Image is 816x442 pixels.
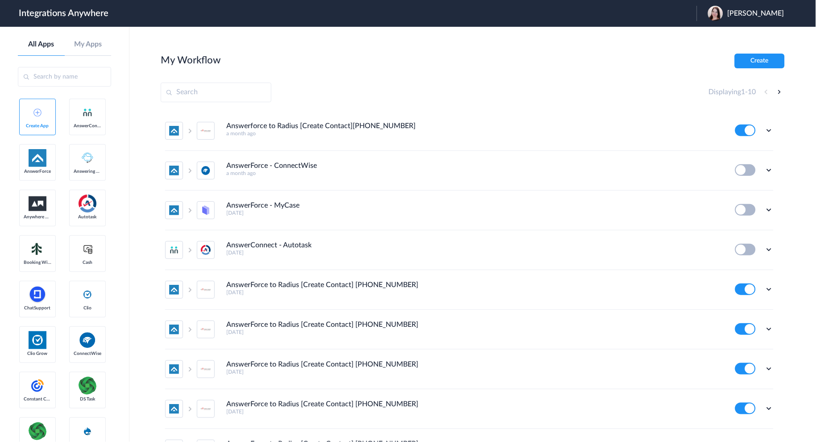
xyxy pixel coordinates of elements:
h4: AnswerForce to Radius [Create Contact] [PHONE_NUMBER] [226,400,418,409]
a: All Apps [18,40,65,49]
span: Clio [74,305,101,311]
span: DS Task [74,396,101,402]
h5: [DATE] [226,369,723,375]
h5: [DATE] [226,329,723,335]
h1: Integrations Anywhere [19,8,108,19]
img: af-app-logo.svg [29,149,46,167]
h4: AnswerForce to Radius [Create Contact] [PHONE_NUMBER] [226,360,418,369]
input: Search [161,83,271,102]
img: Answering_service.png [79,149,96,167]
span: Create App [24,123,51,129]
img: distributedSource.png [79,377,96,395]
h5: [DATE] [226,210,723,216]
span: ConnectWise [74,351,101,356]
span: Autotask [74,214,101,220]
span: Answering Service [74,169,101,174]
img: add-icon.svg [33,108,42,117]
img: Clio.jpg [29,331,46,349]
button: Create [735,54,785,68]
img: cash-logo.svg [82,244,93,254]
a: My Apps [65,40,112,49]
h4: AnswerForce - MyCase [226,201,300,210]
h4: AnswerForce - ConnectWise [226,162,317,170]
span: AnswerForce [24,169,51,174]
span: 1 [741,88,745,96]
span: Booking Widget [24,260,51,265]
img: Setmore_Logo.svg [29,241,46,257]
h4: AnswerConnect - Autotask [226,241,312,250]
span: Anywhere Works [24,214,51,220]
h2: My Workflow [161,54,221,66]
img: 482341324-9507473629305048-924967458120439694-n.jpg [708,6,723,21]
span: Clio Grow [24,351,51,356]
span: 10 [748,88,756,96]
span: [PERSON_NAME] [728,9,784,18]
h4: AnswerForce to Radius [Create Contact] [PHONE_NUMBER] [226,321,418,329]
img: answerconnect-logo.svg [82,107,93,118]
img: constant-contact.svg [29,377,46,395]
img: autotask.png [79,195,96,213]
img: aww.png [29,196,46,211]
input: Search by name [18,67,111,87]
h5: a month ago [226,170,723,176]
img: clio-logo.svg [82,289,93,300]
h5: [DATE] [226,289,723,296]
span: ChatSupport [24,305,51,311]
h5: [DATE] [226,409,723,415]
h5: a month ago [226,130,723,137]
img: distributedSource.png [29,422,46,440]
img: drupal-logo.svg [82,426,93,437]
h5: [DATE] [226,250,723,256]
span: Cash [74,260,101,265]
h4: Answerforce to Radius [Create Contact][PHONE_NUMBER] [226,122,416,130]
h4: Displaying - [709,88,756,96]
img: chatsupport-icon.svg [29,286,46,304]
span: AnswerConnect [74,123,101,129]
img: connectwise.png [79,331,96,349]
h4: AnswerForce to Radius [Create Contact] [PHONE_NUMBER] [226,281,418,289]
span: Constant Contact [24,396,51,402]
